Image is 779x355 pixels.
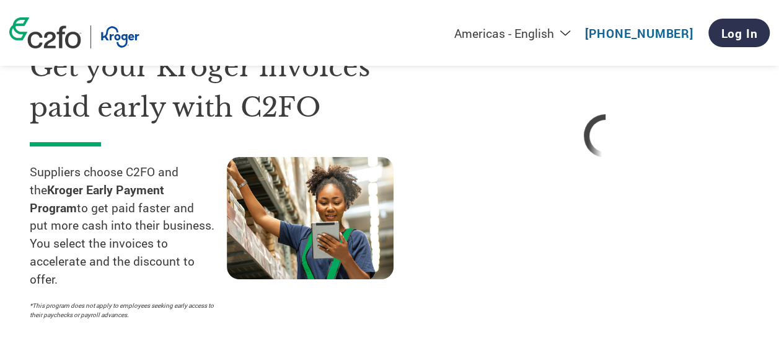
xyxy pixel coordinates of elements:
[30,301,214,320] p: *This program does not apply to employees seeking early access to their paychecks or payroll adva...
[227,157,394,279] img: supply chain worker
[30,182,164,215] strong: Kroger Early Payment Program
[585,25,693,41] a: [PHONE_NUMBER]
[30,47,425,127] h1: Get your Kroger invoices paid early with C2FO
[30,163,227,289] p: Suppliers choose C2FO and the to get paid faster and put more cash into their business. You selec...
[708,19,770,47] a: Log In
[100,25,139,48] img: Kroger
[9,17,81,48] img: c2fo logo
